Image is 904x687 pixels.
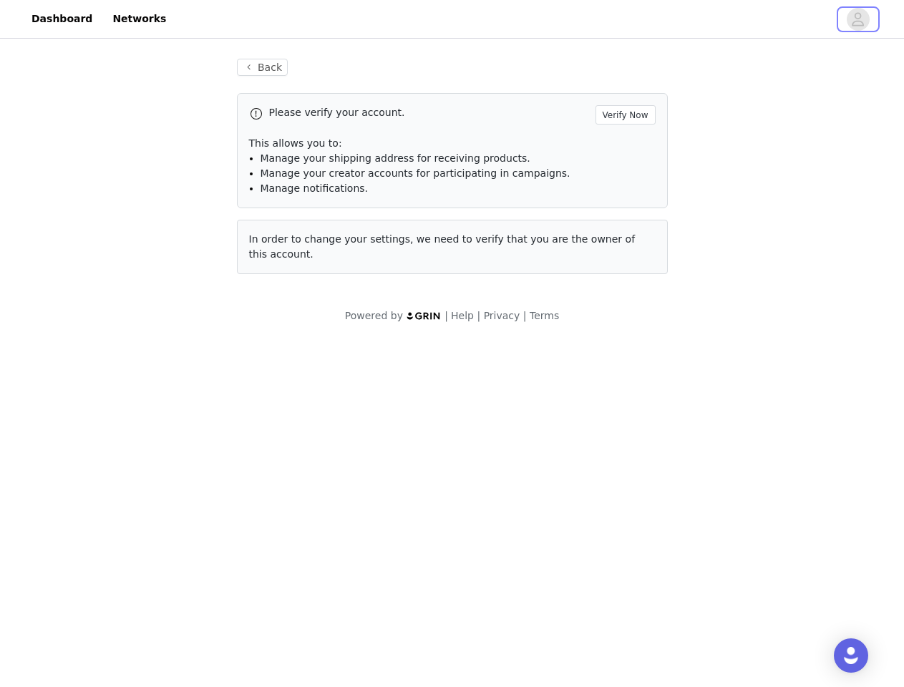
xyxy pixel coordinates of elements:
[345,310,403,321] span: Powered by
[444,310,448,321] span: |
[237,59,288,76] button: Back
[451,310,474,321] a: Help
[523,310,527,321] span: |
[249,233,636,260] span: In order to change your settings, we need to verify that you are the owner of this account.
[834,638,868,673] div: Open Intercom Messenger
[261,182,369,194] span: Manage notifications.
[249,136,656,151] p: This allows you to:
[104,3,175,35] a: Networks
[596,105,656,125] button: Verify Now
[23,3,101,35] a: Dashboard
[477,310,480,321] span: |
[406,311,442,321] img: logo
[261,152,530,164] span: Manage your shipping address for receiving products.
[851,8,865,31] div: avatar
[269,105,590,120] p: Please verify your account.
[530,310,559,321] a: Terms
[484,310,520,321] a: Privacy
[261,167,570,179] span: Manage your creator accounts for participating in campaigns.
